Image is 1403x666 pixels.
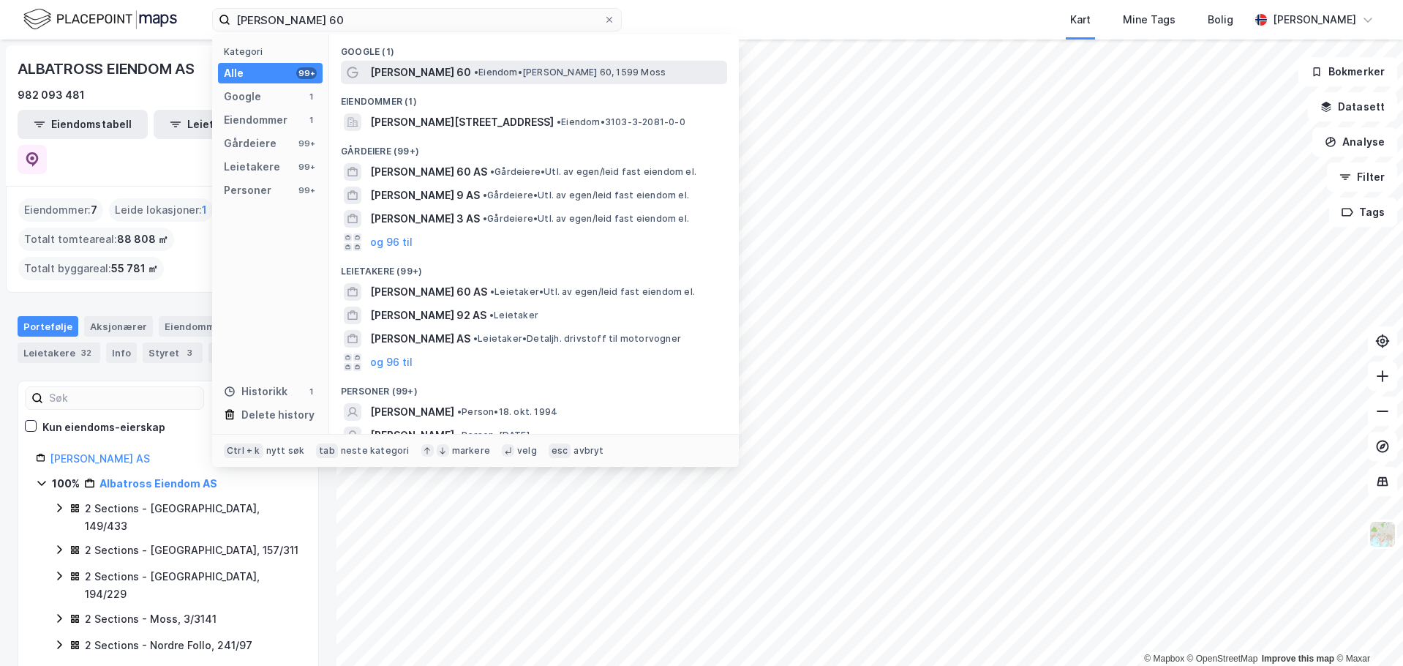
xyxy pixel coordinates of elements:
[1273,11,1356,29] div: [PERSON_NAME]
[329,84,739,111] div: Eiendommer (1)
[230,9,603,31] input: Søk på adresse, matrikkel, gårdeiere, leietakere eller personer
[224,158,280,176] div: Leietakere
[483,213,689,225] span: Gårdeiere • Utl. av egen/leid fast eiendom el.
[457,406,557,418] span: Person • 18. okt. 1994
[316,444,338,458] div: tab
[457,430,530,441] span: Person • [DATE]
[474,67,666,78] span: Eiendom • [PERSON_NAME] 60, 1599 Moss
[117,231,168,248] span: 88 808 ㎡
[1330,596,1403,666] iframe: Chat Widget
[109,198,213,222] div: Leide lokasjoner :
[296,67,317,79] div: 99+
[296,161,317,173] div: 99+
[1070,11,1091,29] div: Kart
[84,316,153,337] div: Aksjonærer
[1262,654,1334,664] a: Improve this map
[1123,11,1176,29] div: Mine Tags
[329,254,739,280] div: Leietakere (99+)
[224,444,263,458] div: Ctrl + k
[224,64,244,82] div: Alle
[1298,57,1397,86] button: Bokmerker
[457,430,462,441] span: •
[370,163,487,181] span: [PERSON_NAME] 60 AS
[305,114,317,126] div: 1
[573,445,603,457] div: avbryt
[18,86,85,104] div: 982 093 481
[557,116,685,128] span: Eiendom • 3103-3-2081-0-0
[224,46,323,57] div: Kategori
[266,445,305,457] div: nytt søk
[1312,127,1397,157] button: Analyse
[182,345,197,360] div: 3
[154,110,284,139] button: Leietakertabell
[296,138,317,149] div: 99+
[85,542,298,559] div: 2 Sections - [GEOGRAPHIC_DATA], 157/311
[1329,198,1397,227] button: Tags
[370,113,554,131] span: [PERSON_NAME][STREET_ADDRESS]
[85,637,252,654] div: 2 Sections - Nordre Follo, 241/97
[23,7,177,32] img: logo.f888ab2527a4732fd821a326f86c7f29.svg
[224,111,287,129] div: Eiendommer
[341,445,410,457] div: neste kategori
[370,353,413,371] button: og 96 til
[517,445,537,457] div: velg
[241,406,315,424] div: Delete history
[329,374,739,400] div: Personer (99+)
[370,187,480,204] span: [PERSON_NAME] 9 AS
[473,333,478,344] span: •
[111,260,158,277] span: 55 781 ㎡
[85,568,301,603] div: 2 Sections - [GEOGRAPHIC_DATA], 194/229
[490,166,494,177] span: •
[296,184,317,196] div: 99+
[43,387,203,409] input: Søk
[85,610,217,628] div: 2 Sections - Moss, 3/3141
[224,383,287,400] div: Historikk
[1330,596,1403,666] div: Kontrollprogram for chat
[457,406,462,417] span: •
[18,228,174,251] div: Totalt tomteareal :
[305,386,317,397] div: 1
[483,190,487,201] span: •
[1144,654,1184,664] a: Mapbox
[549,444,571,458] div: esc
[557,116,561,127] span: •
[329,134,739,160] div: Gårdeiere (99+)
[99,477,217,490] a: Albatross Eiendom AS
[489,310,538,321] span: Leietaker
[224,135,277,152] div: Gårdeiere
[490,286,695,298] span: Leietaker • Utl. av egen/leid fast eiendom el.
[52,475,80,493] div: 100%
[42,419,165,436] div: Kun eiendoms-eierskap
[91,201,97,219] span: 7
[483,190,689,201] span: Gårdeiere • Utl. av egen/leid fast eiendom el.
[78,345,94,360] div: 32
[85,500,301,535] div: 2 Sections - [GEOGRAPHIC_DATA], 149/433
[370,233,413,251] button: og 96 til
[452,445,490,457] div: markere
[224,182,271,199] div: Personer
[1208,11,1233,29] div: Bolig
[490,166,696,178] span: Gårdeiere • Utl. av egen/leid fast eiendom el.
[329,34,739,61] div: Google (1)
[208,343,310,363] div: Transaksjoner
[1187,654,1258,664] a: OpenStreetMap
[370,210,480,228] span: [PERSON_NAME] 3 AS
[18,257,164,280] div: Totalt byggareal :
[50,452,150,465] a: [PERSON_NAME] AS
[305,91,317,102] div: 1
[370,283,487,301] span: [PERSON_NAME] 60 AS
[489,310,494,321] span: •
[483,213,487,224] span: •
[159,316,249,337] div: Eiendommer
[370,64,471,81] span: [PERSON_NAME] 60
[370,427,454,444] span: [PERSON_NAME]
[143,343,203,363] div: Styret
[370,307,486,324] span: [PERSON_NAME] 92 AS
[1327,162,1397,192] button: Filter
[473,333,681,345] span: Leietaker • Detaljh. drivstoff til motorvogner
[224,88,261,105] div: Google
[202,201,207,219] span: 1
[106,343,137,363] div: Info
[370,403,454,421] span: [PERSON_NAME]
[1369,520,1396,548] img: Z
